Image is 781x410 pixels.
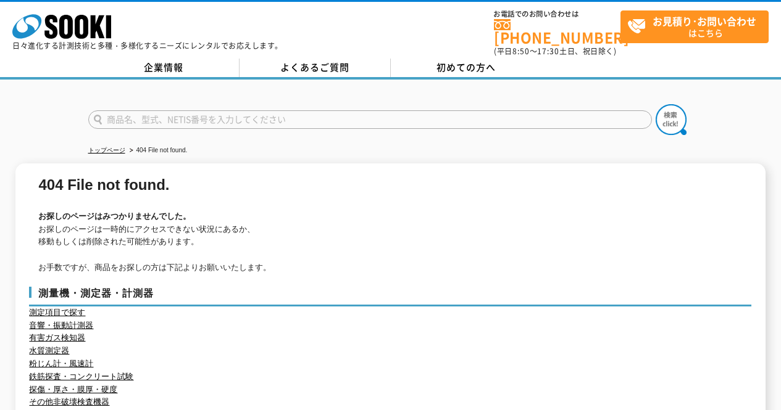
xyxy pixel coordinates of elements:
span: 17:30 [537,46,559,57]
a: お見積り･お問い合わせはこちら [620,10,769,43]
h3: 測量機・測定器・計測器 [29,287,751,306]
a: よくあるご質問 [240,59,391,77]
a: 粉じん計・風速計 [29,359,93,368]
h2: お探しのページはみつかりませんでした。 [38,210,745,223]
span: 初めての方へ [436,60,496,74]
h1: 404 File not found. [38,179,745,192]
span: お電話でのお問い合わせは [494,10,620,18]
img: btn_search.png [656,104,687,135]
a: 水質測定器 [29,346,69,355]
a: 企業情報 [88,59,240,77]
a: 測定項目で探す [29,308,85,317]
a: 鉄筋探査・コンクリート試験 [29,372,133,381]
span: 8:50 [512,46,530,57]
li: 404 File not found. [127,144,188,157]
strong: お見積り･お問い合わせ [653,14,756,28]
span: はこちら [627,11,768,42]
a: 有害ガス検知器 [29,333,85,342]
input: 商品名、型式、NETIS番号を入力してください [88,110,652,129]
a: 探傷・厚さ・膜厚・硬度 [29,385,117,394]
span: (平日 ～ 土日、祝日除く) [494,46,616,57]
a: [PHONE_NUMBER] [494,19,620,44]
a: 音響・振動計測器 [29,321,93,330]
a: トップページ [88,147,125,154]
p: 日々進化する計測技術と多種・多様化するニーズにレンタルでお応えします。 [12,42,283,49]
p: お探しのページは一時的にアクセスできない状況にあるか、 移動もしくは削除された可能性があります。 お手数ですが、商品をお探しの方は下記よりお願いいたします。 [38,223,745,274]
a: 初めての方へ [391,59,542,77]
a: その他非破壊検査機器 [29,397,109,406]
